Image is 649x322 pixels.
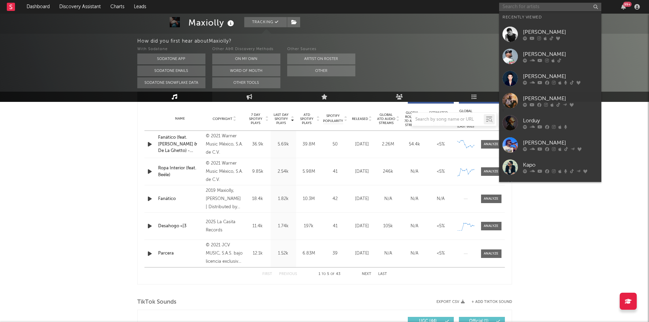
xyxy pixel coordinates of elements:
div: [PERSON_NAME] [523,139,598,147]
div: [DATE] [351,141,373,148]
div: 1.82k [272,196,294,202]
a: [PERSON_NAME] [499,90,601,112]
div: © 2021 Warner Music México, S.A. de C.V. [206,159,243,184]
div: 99 + [623,2,632,7]
button: Other [287,65,355,76]
span: to [322,273,326,276]
div: Lorduy [523,117,598,125]
a: Lorduy [499,112,601,134]
a: Parcera [158,250,203,257]
a: [PERSON_NAME] [499,134,601,156]
a: Ropa Interior (feat. Beéle) [158,165,203,178]
div: 105k [377,223,400,230]
span: of [330,273,335,276]
button: First [262,272,272,276]
a: Desahogo <|3 [158,223,203,230]
div: Kapo [523,161,598,169]
div: 41 [323,223,347,230]
a: [PERSON_NAME] [499,23,601,45]
input: Search for artists [499,3,601,11]
div: 197k [298,223,320,230]
button: + Add TikTok Sound [465,300,512,304]
div: [DATE] [351,196,373,202]
a: Kapo [499,156,601,178]
a: [PERSON_NAME] [499,45,601,67]
button: Tracking [244,17,287,27]
button: Other Tools [212,77,280,88]
a: [PERSON_NAME] [499,67,601,90]
div: 11.4k [247,223,269,230]
div: 5.69k [272,141,294,148]
div: © 2021 Warner Music México, S.A. de C.V. [206,132,243,157]
a: Fanático [158,196,203,202]
button: Previous [279,272,297,276]
div: [DATE] [351,250,373,257]
button: On My Own [212,53,280,64]
div: N/A [403,168,426,175]
div: Global Streaming Trend (Last 60D) [455,109,476,129]
div: 39.8M [298,141,320,148]
div: 2.26M [377,141,400,148]
span: Global Rolling 7D Audio Streams [403,111,422,127]
div: Other A&R Discovery Methods [212,45,280,53]
button: Sodatone Emails [137,65,205,76]
div: N/A [403,196,426,202]
button: Export CSV [436,300,465,304]
div: © 2021 JCV MUSIC, S.A.S. bajo licencia exclusiva a Warner Music México, S.A. de C.V. [206,241,243,266]
div: Maxiolly [188,17,236,28]
div: With Sodatone [137,45,205,53]
div: 5.98M [298,168,320,175]
span: Estimated % Playlist Streams Last Day [429,111,448,127]
div: 12.1k [247,250,269,257]
div: N/A [403,250,426,257]
div: 246k [377,168,400,175]
div: 41 [323,168,347,175]
div: [PERSON_NAME] [523,72,598,80]
div: 2025 La Casita Records [206,218,243,234]
button: Sodatone App [137,53,205,64]
div: <5% [429,250,452,257]
div: 39 [323,250,347,257]
a: [PERSON_NAME] [499,178,601,200]
div: N/A [429,196,452,202]
div: [DATE] [351,223,373,230]
button: Next [362,272,371,276]
div: 10.3M [298,196,320,202]
div: N/A [377,250,400,257]
button: Artist on Roster [287,53,355,64]
div: 50 [323,141,347,148]
div: [DATE] [351,168,373,175]
button: Sodatone Snowflake Data [137,77,205,88]
span: TikTok Sounds [137,298,176,306]
button: + Add TikTok Sound [472,300,512,304]
div: 2019 Maxiolly, [PERSON_NAME] | Distributed by Diskover Co. [206,187,243,211]
div: N/A [377,196,400,202]
div: 1.52k [272,250,294,257]
a: Fanático (feat. [PERSON_NAME] & De La Ghetto) - Remix [158,134,203,154]
div: 6.83M [298,250,320,257]
input: Search by song name or URL [412,117,484,122]
button: Last [378,272,387,276]
div: 9.85k [247,168,269,175]
div: [PERSON_NAME] [523,50,598,58]
div: 2.54k [272,168,294,175]
button: 99+ [621,4,626,10]
div: 1.74k [272,223,294,230]
button: Word Of Mouth [212,65,280,76]
div: 1 5 43 [311,270,348,278]
div: 36.9k [247,141,269,148]
div: <5% [429,141,452,148]
div: <5% [429,168,452,175]
div: 18.4k [247,196,269,202]
div: <5% [429,223,452,230]
div: 42 [323,196,347,202]
div: N/A [403,223,426,230]
div: Other Sources [287,45,355,53]
div: 54.4k [403,141,426,148]
div: [PERSON_NAME] [523,94,598,103]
